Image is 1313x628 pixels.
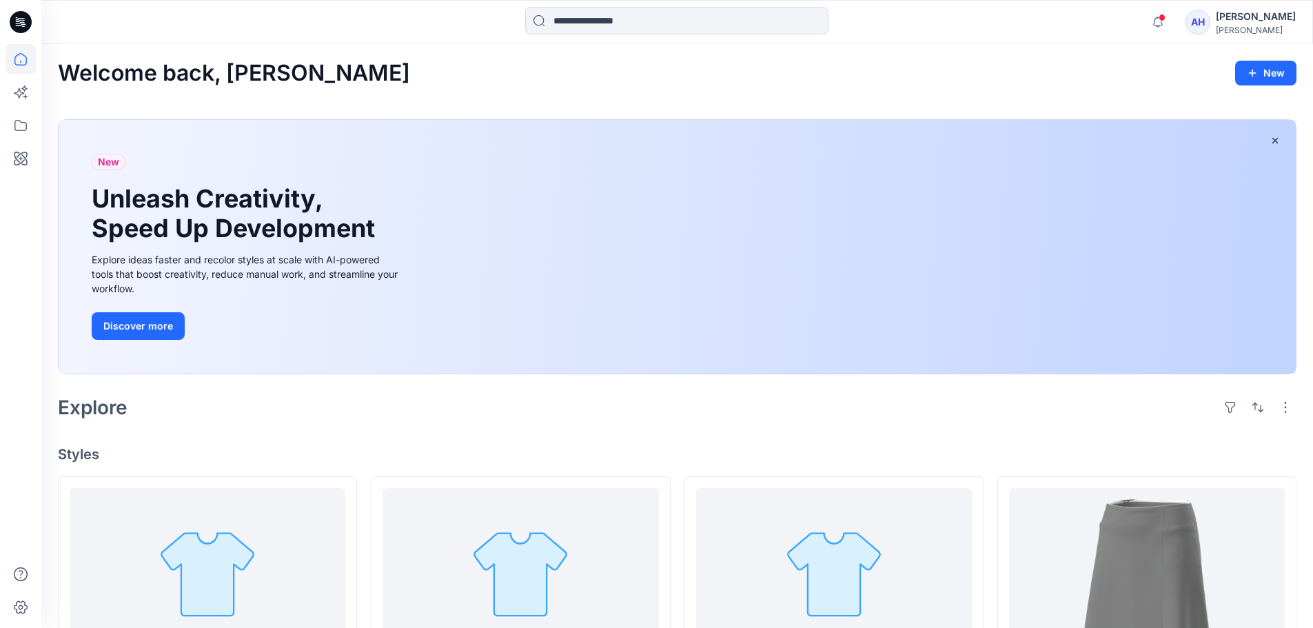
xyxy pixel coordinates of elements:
h1: Unleash Creativity, Speed Up Development [92,184,381,243]
div: Explore ideas faster and recolor styles at scale with AI-powered tools that boost creativity, red... [92,252,402,296]
h2: Explore [58,396,128,418]
button: New [1235,61,1296,85]
h2: Welcome back, [PERSON_NAME] [58,61,410,86]
a: Discover more [92,312,402,340]
div: AH [1185,10,1210,34]
h4: Styles [58,446,1296,463]
span: New [98,154,119,170]
div: [PERSON_NAME] [1216,25,1296,35]
div: [PERSON_NAME] [1216,8,1296,25]
button: Discover more [92,312,185,340]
